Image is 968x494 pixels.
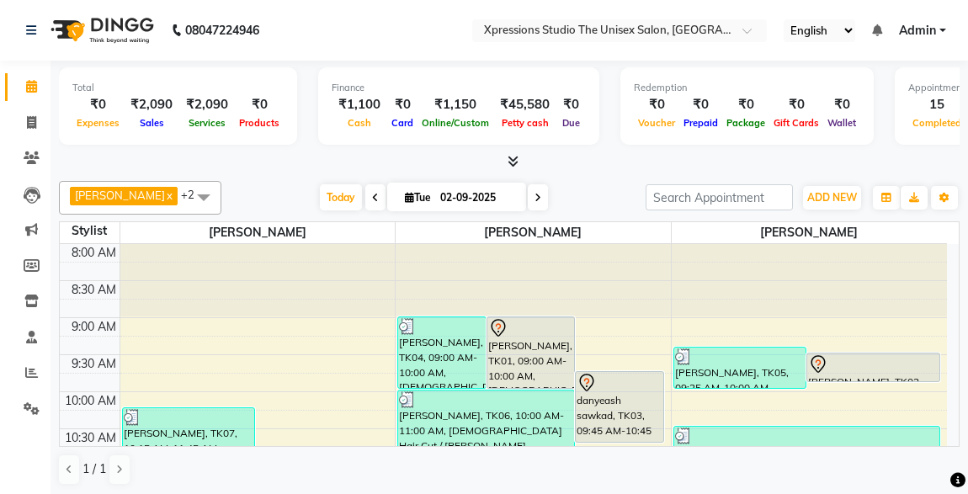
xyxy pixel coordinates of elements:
[497,117,553,129] span: Petty cash
[60,222,120,240] div: Stylist
[418,117,493,129] span: Online/Custom
[72,81,284,95] div: Total
[807,353,939,381] div: [PERSON_NAME], TK02, 09:30 AM-09:55 AM, [DEMOGRAPHIC_DATA] [PERSON_NAME]
[576,372,663,442] div: danyeash sawkad, TK03, 09:45 AM-10:45 AM, [DEMOGRAPHIC_DATA] Hair Cut / Seving
[908,95,965,114] div: 15
[398,390,574,460] div: [PERSON_NAME], TK06, 10:00 AM-11:00 AM, [DEMOGRAPHIC_DATA] Hair Cut / [PERSON_NAME]
[803,186,861,210] button: ADD NEW
[120,222,396,243] span: [PERSON_NAME]
[179,95,235,114] div: ₹2,090
[435,185,519,210] input: 2025-09-02
[320,184,362,210] span: Today
[899,22,936,40] span: Admin
[235,117,284,129] span: Products
[722,117,769,129] span: Package
[769,117,823,129] span: Gift Cards
[769,95,823,114] div: ₹0
[398,317,486,388] div: [PERSON_NAME], TK04, 09:00 AM-10:00 AM, [DEMOGRAPHIC_DATA] Hair Cut / Seving
[722,95,769,114] div: ₹0
[807,191,857,204] span: ADD NEW
[61,392,120,410] div: 10:00 AM
[68,281,120,299] div: 8:30 AM
[556,95,586,114] div: ₹0
[165,189,173,202] a: x
[396,222,671,243] span: [PERSON_NAME]
[679,117,722,129] span: Prepaid
[823,117,860,129] span: Wallet
[185,7,259,54] b: 08047224946
[558,117,584,129] span: Due
[672,222,947,243] span: [PERSON_NAME]
[184,117,230,129] span: Services
[823,95,860,114] div: ₹0
[136,117,168,129] span: Sales
[343,117,375,129] span: Cash
[181,188,207,201] span: +2
[61,429,120,447] div: 10:30 AM
[634,117,679,129] span: Voucher
[235,95,284,114] div: ₹0
[75,189,165,202] span: [PERSON_NAME]
[646,184,793,210] input: Search Appointment
[418,95,493,114] div: ₹1,150
[72,117,124,129] span: Expenses
[332,81,586,95] div: Finance
[679,95,722,114] div: ₹0
[68,318,120,336] div: 9:00 AM
[674,348,806,388] div: [PERSON_NAME], TK05, 09:25 AM-10:00 AM, [DEMOGRAPHIC_DATA] Hair Cut
[487,317,575,388] div: [PERSON_NAME], TK01, 09:00 AM-10:00 AM, [DEMOGRAPHIC_DATA] Hair Cut / [PERSON_NAME]
[387,117,418,129] span: Card
[387,95,418,114] div: ₹0
[332,95,387,114] div: ₹1,100
[72,95,124,114] div: ₹0
[401,191,435,204] span: Tue
[68,355,120,373] div: 9:30 AM
[634,81,860,95] div: Redemption
[82,460,106,478] span: 1 / 1
[43,7,158,54] img: logo
[908,117,965,129] span: Completed
[68,244,120,262] div: 8:00 AM
[124,95,179,114] div: ₹2,090
[493,95,556,114] div: ₹45,580
[634,95,679,114] div: ₹0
